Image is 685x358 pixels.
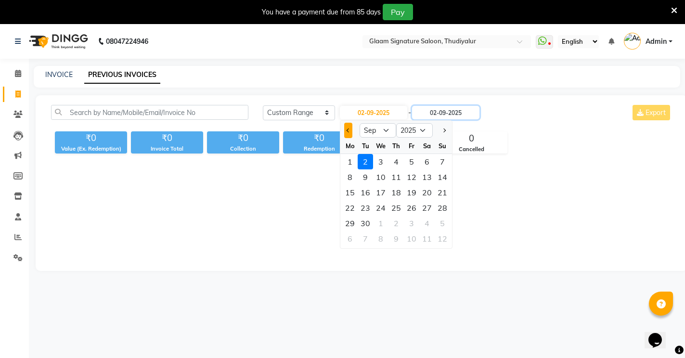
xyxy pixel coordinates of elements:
[342,231,358,246] div: Monday, October 6, 2025
[55,145,127,153] div: Value (Ex. Redemption)
[388,200,404,216] div: Thursday, September 25, 2025
[131,145,203,153] div: Invoice Total
[373,231,388,246] div: 8
[342,138,358,153] div: Mo
[388,185,404,200] div: Thursday, September 18, 2025
[25,28,90,55] img: logo
[435,185,450,200] div: 21
[435,200,450,216] div: Sunday, September 28, 2025
[207,145,279,153] div: Collection
[435,169,450,185] div: Sunday, September 14, 2025
[358,185,373,200] div: 16
[645,320,675,348] iframe: chat widget
[388,185,404,200] div: 18
[419,138,435,153] div: Sa
[360,123,396,138] select: Select month
[435,231,450,246] div: Sunday, October 12, 2025
[373,200,388,216] div: Wednesday, September 24, 2025
[342,185,358,200] div: 15
[342,216,358,231] div: 29
[358,216,373,231] div: Tuesday, September 30, 2025
[388,154,404,169] div: 4
[419,169,435,185] div: 13
[435,169,450,185] div: 14
[388,216,404,231] div: 2
[388,200,404,216] div: 25
[358,185,373,200] div: Tuesday, September 16, 2025
[388,138,404,153] div: Th
[419,200,435,216] div: 27
[419,154,435,169] div: 6
[419,200,435,216] div: Saturday, September 27, 2025
[358,231,373,246] div: Tuesday, October 7, 2025
[388,231,404,246] div: 9
[373,185,388,200] div: 17
[51,105,248,120] input: Search by Name/Mobile/Email/Invoice No
[404,231,419,246] div: Friday, October 10, 2025
[396,123,433,138] select: Select year
[436,132,507,145] div: 0
[373,169,388,185] div: 10
[373,169,388,185] div: Wednesday, September 10, 2025
[404,185,419,200] div: Friday, September 19, 2025
[373,216,388,231] div: Wednesday, October 1, 2025
[419,169,435,185] div: Saturday, September 13, 2025
[419,216,435,231] div: 4
[373,216,388,231] div: 1
[342,169,358,185] div: 8
[388,154,404,169] div: Thursday, September 4, 2025
[358,154,373,169] div: 2
[373,185,388,200] div: Wednesday, September 17, 2025
[358,154,373,169] div: Tuesday, September 2, 2025
[342,200,358,216] div: 22
[55,131,127,145] div: ₹0
[404,169,419,185] div: Friday, September 12, 2025
[404,169,419,185] div: 12
[373,200,388,216] div: 24
[262,7,381,17] div: You have a payment due from 85 days
[373,154,388,169] div: Wednesday, September 3, 2025
[404,231,419,246] div: 10
[435,154,450,169] div: Sunday, September 7, 2025
[283,131,355,145] div: ₹0
[207,131,279,145] div: ₹0
[373,138,388,153] div: We
[342,185,358,200] div: Monday, September 15, 2025
[131,131,203,145] div: ₹0
[373,231,388,246] div: Wednesday, October 8, 2025
[358,231,373,246] div: 7
[342,154,358,169] div: Monday, September 1, 2025
[388,231,404,246] div: Thursday, October 9, 2025
[435,216,450,231] div: Sunday, October 5, 2025
[404,200,419,216] div: 26
[404,154,419,169] div: 5
[383,4,413,20] button: Pay
[358,216,373,231] div: 30
[283,145,355,153] div: Redemption
[404,200,419,216] div: Friday, September 26, 2025
[342,200,358,216] div: Monday, September 22, 2025
[435,231,450,246] div: 12
[358,138,373,153] div: Tu
[106,28,148,55] b: 08047224946
[435,154,450,169] div: 7
[340,106,407,119] input: Start Date
[358,200,373,216] div: 23
[84,66,160,84] a: PREVIOUS INVOICES
[435,138,450,153] div: Su
[435,200,450,216] div: 28
[342,169,358,185] div: Monday, September 8, 2025
[404,185,419,200] div: 19
[408,108,411,118] span: -
[419,154,435,169] div: Saturday, September 6, 2025
[358,169,373,185] div: 9
[435,185,450,200] div: Sunday, September 21, 2025
[45,70,73,79] a: INVOICE
[388,216,404,231] div: Thursday, October 2, 2025
[419,231,435,246] div: 11
[440,123,448,138] button: Next month
[358,200,373,216] div: Tuesday, September 23, 2025
[404,216,419,231] div: 3
[373,154,388,169] div: 3
[388,169,404,185] div: Thursday, September 11, 2025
